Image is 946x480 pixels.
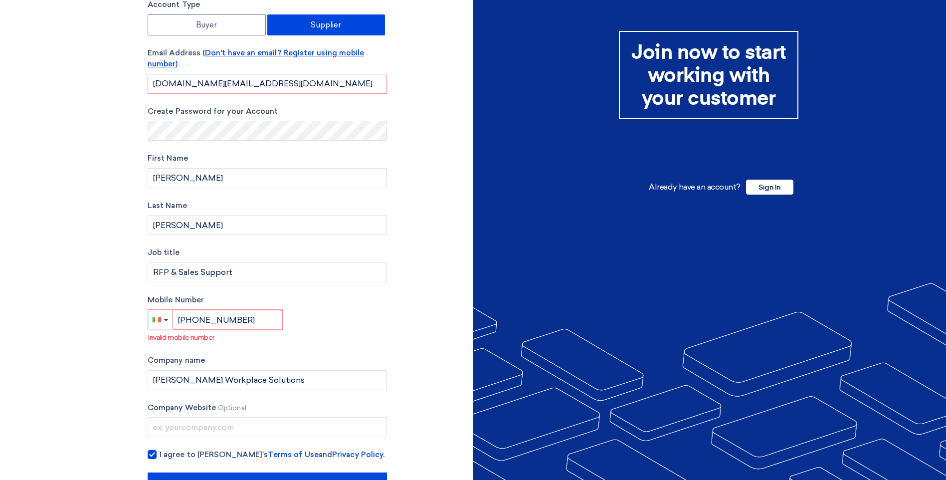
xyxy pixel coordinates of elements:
[332,450,383,459] a: Privacy Policy
[268,450,319,459] a: Terms of Use
[148,48,364,69] span: (Don't have an email? Register using mobile number)
[148,200,387,212] label: Last Name
[148,106,387,117] label: Create Password for your Account
[148,332,387,343] p: Invalid mobile number
[148,168,387,188] input: Enter your first name...
[746,180,793,195] span: Sign In
[148,355,387,366] label: Company name
[148,294,387,306] label: Mobile Number
[148,14,266,35] label: Buyer
[746,182,793,192] a: Sign In
[218,404,246,412] span: Optional
[148,74,387,94] input: Enter your business email...
[148,47,387,70] label: Email Address
[160,449,384,461] span: I agree to [PERSON_NAME]’s and .
[148,370,387,390] input: Enter your company name...
[148,153,387,164] label: First Name
[148,402,387,414] label: Company Website
[267,14,385,35] label: Supplier
[619,31,798,119] div: Join now to start working with your customer
[148,215,387,235] input: Last Name...
[148,247,387,258] label: Job title
[148,262,387,282] input: Enter your job title...
[649,182,740,192] span: Already have an account?
[148,417,387,437] input: ex: yourcompany.com
[173,310,282,330] input: Enter phone number...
